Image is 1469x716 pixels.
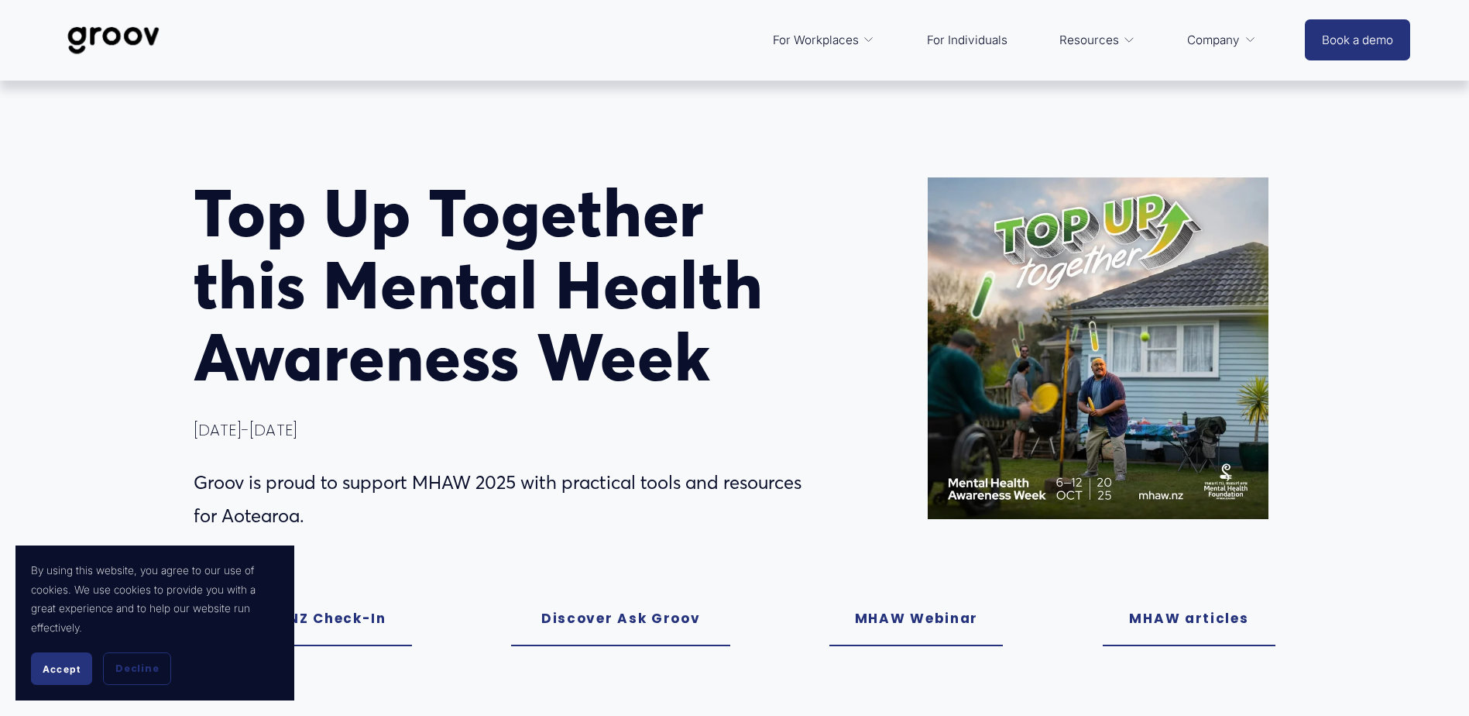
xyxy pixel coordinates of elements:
p: Groov is proud to support MHAW 2025 with practical tools and resources for Aotearoa. [194,466,822,533]
a: For Individuals [919,22,1015,59]
button: Decline [103,652,171,685]
a: Discover Ask Groov [511,591,730,646]
a: Book a demo [1305,19,1410,60]
span: Resources [1059,29,1119,51]
a: folder dropdown [1052,22,1143,59]
span: Accept [43,663,81,675]
span: Company [1187,29,1240,51]
a: folder dropdown [1179,22,1264,59]
a: MHAW Webinar [829,591,1003,646]
a: folder dropdown [765,22,883,59]
h4: [DATE]-[DATE] [194,420,822,440]
img: Groov | Workplace Science Platform | Unlock Performance | Drive Results [59,15,168,66]
a: MHAW articles [1103,591,1276,646]
h1: op Up Together this Mental Health Awareness Week [194,177,822,393]
p: By using this website, you agree to our use of cookies. We use cookies to provide you with a grea... [31,561,279,637]
section: Cookie banner [15,546,294,701]
button: Accept [31,652,92,685]
span: T [194,172,228,253]
a: Join the NZ Check-In [194,591,413,646]
span: For Workplaces [773,29,859,51]
span: Decline [115,662,159,676]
